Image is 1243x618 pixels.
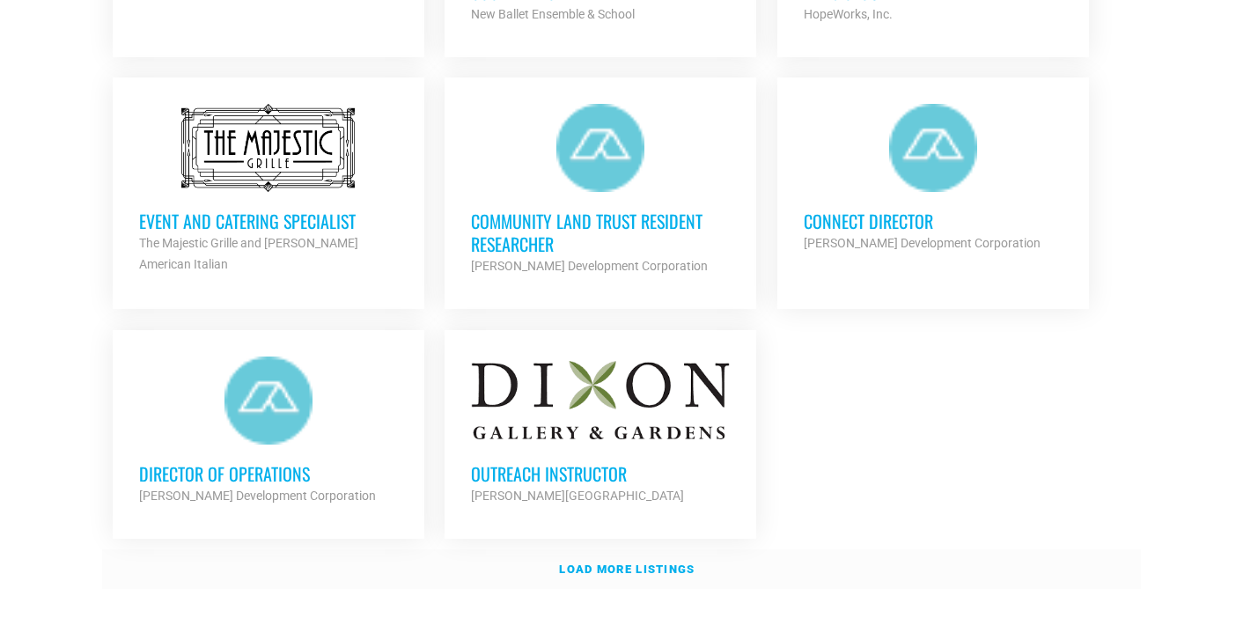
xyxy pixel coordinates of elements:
a: Director of Operations [PERSON_NAME] Development Corporation [113,330,424,533]
strong: [PERSON_NAME] Development Corporation [139,489,376,503]
strong: [PERSON_NAME][GEOGRAPHIC_DATA] [471,489,684,503]
strong: Load more listings [559,563,695,576]
a: Outreach Instructor [PERSON_NAME][GEOGRAPHIC_DATA] [445,330,756,533]
h3: Director of Operations [139,462,398,485]
strong: New Ballet Ensemble & School [471,7,635,21]
a: Connect Director [PERSON_NAME] Development Corporation [777,77,1089,280]
strong: [PERSON_NAME] Development Corporation [804,236,1041,250]
a: Community Land Trust Resident Researcher [PERSON_NAME] Development Corporation [445,77,756,303]
a: Load more listings [102,549,1141,590]
h3: Connect Director [804,210,1063,232]
strong: HopeWorks, Inc. [804,7,893,21]
h3: Event and Catering Specialist [139,210,398,232]
strong: [PERSON_NAME] Development Corporation [471,259,708,273]
a: Event and Catering Specialist The Majestic Grille and [PERSON_NAME] American Italian [113,77,424,301]
strong: The Majestic Grille and [PERSON_NAME] American Italian [139,236,358,271]
h3: Outreach Instructor [471,462,730,485]
h3: Community Land Trust Resident Researcher [471,210,730,255]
